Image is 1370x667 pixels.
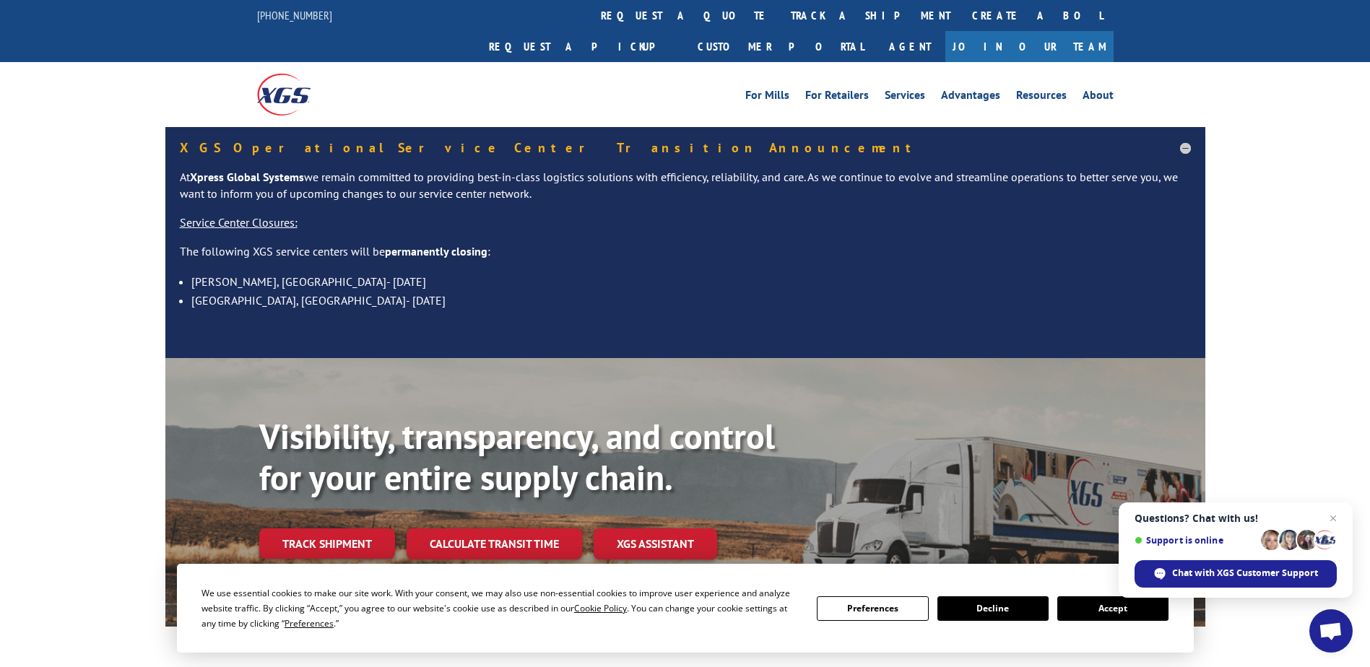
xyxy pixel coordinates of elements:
[1083,90,1114,105] a: About
[1016,90,1067,105] a: Resources
[180,215,298,230] u: Service Center Closures:
[259,414,775,500] b: Visibility, transparency, and control for your entire supply chain.
[259,528,395,559] a: Track shipment
[285,617,334,629] span: Preferences
[817,596,928,621] button: Preferences
[1057,596,1169,621] button: Accept
[945,31,1114,62] a: Join Our Team
[875,31,945,62] a: Agent
[180,141,1191,154] h5: XGS Operational Service Center Transition Announcement
[191,291,1191,310] li: [GEOGRAPHIC_DATA], [GEOGRAPHIC_DATA]- [DATE]
[191,272,1191,291] li: [PERSON_NAME], [GEOGRAPHIC_DATA]- [DATE]
[745,90,789,105] a: For Mills
[1135,513,1337,524] span: Questions? Chat with us!
[180,243,1191,272] p: The following XGS service centers will be :
[385,244,487,258] strong: permanently closing
[407,528,582,559] a: Calculate transit time
[687,31,875,62] a: Customer Portal
[190,170,304,184] strong: Xpress Global Systems
[1135,560,1337,588] span: Chat with XGS Customer Support
[478,31,687,62] a: Request a pickup
[1172,567,1318,580] span: Chat with XGS Customer Support
[1309,609,1353,653] a: Open chat
[885,90,925,105] a: Services
[201,585,799,631] div: We use essential cookies to make our site work. With your consent, we may also use non-essential ...
[574,602,627,614] span: Cookie Policy
[1135,535,1256,546] span: Support is online
[594,528,717,559] a: XGS ASSISTANT
[180,169,1191,215] p: At we remain committed to providing best-in-class logistics solutions with efficiency, reliabilit...
[805,90,869,105] a: For Retailers
[177,564,1194,653] div: Cookie Consent Prompt
[257,8,332,22] a: [PHONE_NUMBER]
[941,90,1000,105] a: Advantages
[937,596,1049,621] button: Decline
